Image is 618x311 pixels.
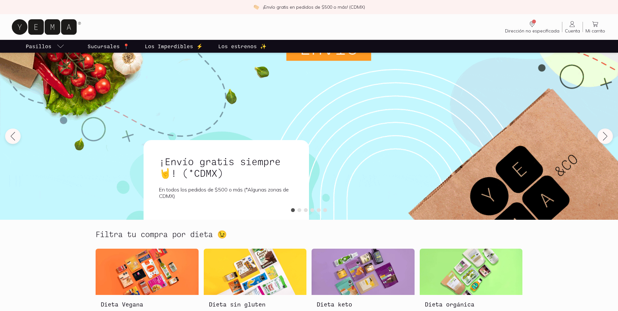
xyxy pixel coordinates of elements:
img: Dieta sin gluten [204,249,307,295]
a: Dirección no especificada [502,20,562,34]
p: ¡Envío gratis en pedidos de $500 o más! (CDMX) [263,4,365,10]
a: Cuenta [562,20,583,34]
span: Mi carrito [585,28,605,34]
p: En todos los pedidos de $500 o más (*Algunas zonas de CDMX) [159,186,294,199]
a: pasillo-todos-link [24,40,66,53]
a: Los Imperdibles ⚡️ [144,40,204,53]
span: Dirección no especificada [505,28,559,34]
img: Dieta keto [312,249,415,295]
p: Pasillos [26,42,51,50]
p: Los estrenos ✨ [218,42,267,50]
img: check [253,4,259,10]
a: Mi carrito [583,20,608,34]
h3: Dieta sin gluten [209,300,302,308]
img: Dieta Vegana [96,249,199,295]
img: Dieta orgánica [420,249,523,295]
p: Los Imperdibles ⚡️ [145,42,203,50]
a: Los estrenos ✨ [217,40,268,53]
h2: Filtra tu compra por dieta 😉 [96,230,227,238]
p: Sucursales 📍 [88,42,129,50]
h3: Dieta keto [317,300,409,308]
span: Cuenta [565,28,580,34]
a: Sucursales 📍 [86,40,131,53]
h1: ¡Envío gratis siempre🤘! (*CDMX) [159,155,294,179]
h3: Dieta orgánica [425,300,518,308]
h3: Dieta Vegana [101,300,193,308]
